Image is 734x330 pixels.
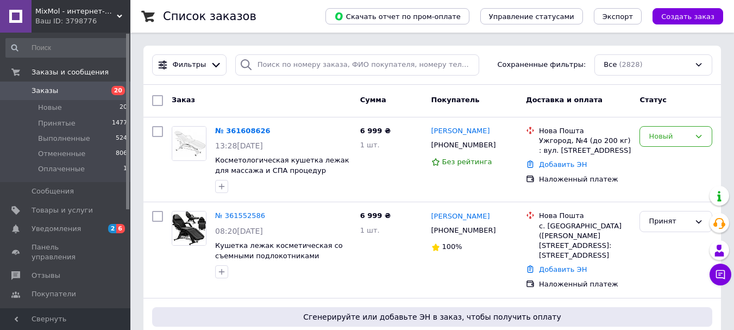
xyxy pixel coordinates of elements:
input: Поиск по номеру заказа, ФИО покупателя, номеру телефона, Email, номеру накладной [235,54,479,76]
div: [PHONE_NUMBER] [429,223,498,238]
span: Панель управления [32,242,101,262]
div: Новый [649,131,690,142]
span: Товары и услуги [32,206,93,215]
span: Все [604,60,617,70]
span: Принятые [38,119,76,128]
span: 1 [123,164,127,174]
span: 2 [108,224,117,233]
a: № 361608626 [215,127,271,135]
span: Заказы [32,86,58,96]
span: 13:28[DATE] [215,141,263,150]
a: Кушетка лежак косметическая со съемными подлокотниками Calissimo C5032 черная [215,241,343,270]
span: 1 шт. [360,226,380,234]
a: Создать заказ [642,12,723,20]
span: 524 [116,134,127,144]
span: 20 [120,103,127,113]
span: Выполненные [38,134,90,144]
span: Статус [639,96,667,104]
a: [PERSON_NAME] [431,211,490,222]
span: Сохраненные фильтры: [498,60,586,70]
div: Наложенный платеж [539,279,631,289]
div: Нова Пошта [539,126,631,136]
span: Заказы и сообщения [32,67,109,77]
span: Экспорт [603,13,633,21]
h1: Список заказов [163,10,256,23]
span: Оплаченные [38,164,85,174]
span: 100% [442,242,462,251]
div: Наложенный платеж [539,175,631,184]
a: Добавить ЭН [539,160,587,169]
a: № 361552586 [215,211,265,220]
span: 6 999 ₴ [360,211,391,220]
span: Создать заказ [661,13,714,21]
span: Заказ [172,96,195,104]
div: Ужгород, №4 (до 200 кг) : вул. [STREET_ADDRESS] [539,136,631,155]
a: Добавить ЭН [539,265,587,273]
button: Экспорт [594,8,642,24]
span: Отзывы [32,271,60,281]
span: Уведомления [32,224,81,234]
span: Сгенерируйте или добавьте ЭН в заказ, чтобы получить оплату [156,312,708,322]
span: Скачать отчет по пром-оплате [334,11,461,21]
span: Доставка и оплата [526,96,603,104]
span: Покупатели [32,289,76,299]
span: 1 шт. [360,141,380,149]
span: 1477 [112,119,127,128]
span: MixMol - интернет-магазин товаров для дома и бизнеса [35,7,117,16]
img: Фото товару [172,211,206,245]
div: [PHONE_NUMBER] [429,138,498,152]
div: Ваш ID: 3798776 [35,16,130,26]
button: Управление статусами [480,8,583,24]
span: 6 [116,224,125,233]
input: Поиск [5,38,128,58]
span: (2828) [619,60,642,69]
span: 20 [111,86,125,95]
div: Нова Пошта [539,211,631,221]
span: Отмененные [38,149,85,159]
button: Чат с покупателем [710,264,731,285]
span: Фильтры [173,60,206,70]
span: 806 [116,149,127,159]
button: Скачать отчет по пром-оплате [325,8,469,24]
span: Сообщения [32,186,74,196]
div: Принят [649,216,690,227]
span: 08:20[DATE] [215,227,263,235]
a: [PERSON_NAME] [431,126,490,136]
span: Сумма [360,96,386,104]
img: Фото товару [172,127,206,160]
span: Без рейтинга [442,158,492,166]
div: с. [GEOGRAPHIC_DATA] ([PERSON_NAME][STREET_ADDRESS]: [STREET_ADDRESS] [539,221,631,261]
span: Покупатель [431,96,480,104]
button: Создать заказ [653,8,723,24]
span: 6 999 ₴ [360,127,391,135]
a: Фото товару [172,126,206,161]
a: Косметологическая кушетка лежак для массажа и СПА процедур Польша педикюрная [215,156,349,184]
span: Новые [38,103,62,113]
span: Управление статусами [489,13,574,21]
